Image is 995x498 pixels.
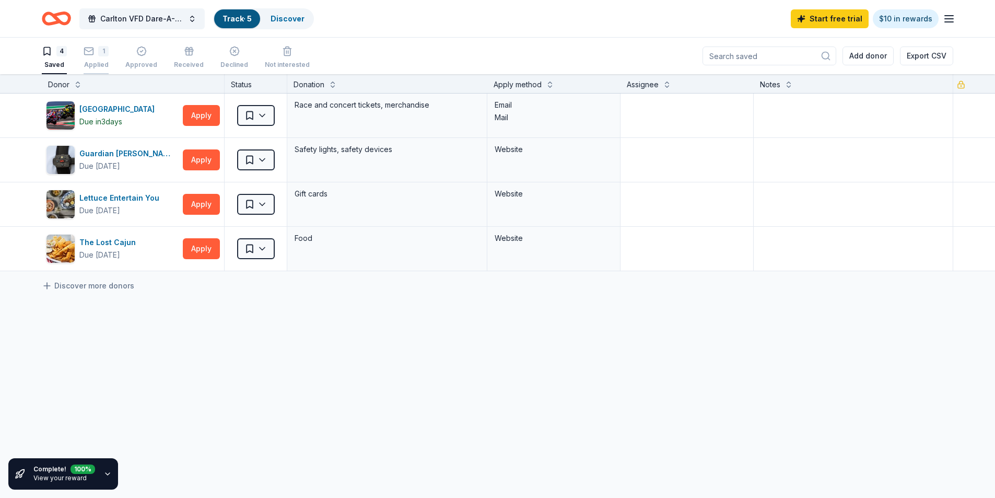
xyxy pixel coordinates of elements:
[294,187,481,201] div: Gift cards
[84,42,109,74] button: 1Applied
[79,115,122,128] div: Due in 3 days
[294,142,481,157] div: Safety lights, safety devices
[220,42,248,74] button: Declined
[225,74,287,93] div: Status
[46,101,179,130] button: Image for Circuit of the Americas[GEOGRAPHIC_DATA]Due in3days
[213,8,314,29] button: Track· 5Discover
[33,465,95,474] div: Complete!
[220,61,248,69] div: Declined
[46,145,179,175] button: Image for Guardian Angel DeviceGuardian [PERSON_NAME]Due [DATE]
[33,474,87,482] a: View your reward
[56,46,67,56] div: 4
[79,192,163,204] div: Lettuce Entertain You
[42,6,71,31] a: Home
[627,78,659,91] div: Assignee
[495,99,613,111] div: Email
[42,42,67,74] button: 4Saved
[174,42,204,74] button: Received
[125,61,157,69] div: Approved
[84,55,109,63] div: Applied
[760,78,780,91] div: Notes
[183,149,220,170] button: Apply
[46,235,75,263] img: Image for The Lost Cajun
[294,78,324,91] div: Donation
[223,14,252,23] a: Track· 5
[46,101,75,130] img: Image for Circuit of the Americas
[79,147,179,160] div: Guardian [PERSON_NAME]
[174,61,204,69] div: Received
[495,111,613,124] div: Mail
[900,47,953,65] button: Export CSV
[98,40,109,51] div: 1
[294,98,481,112] div: Race and concert tickets, merchandise
[46,234,179,263] button: Image for The Lost CajunThe Lost CajunDue [DATE]
[183,194,220,215] button: Apply
[183,238,220,259] button: Apply
[100,13,184,25] span: Carlton VFD Dare-A-Oke
[271,14,305,23] a: Discover
[873,9,939,28] a: $10 in rewards
[294,231,481,246] div: Food
[79,249,120,261] div: Due [DATE]
[79,160,120,172] div: Due [DATE]
[265,42,310,74] button: Not interested
[79,103,159,115] div: [GEOGRAPHIC_DATA]
[79,8,205,29] button: Carlton VFD Dare-A-Oke
[79,236,140,249] div: The Lost Cajun
[842,47,894,65] button: Add donor
[48,78,69,91] div: Donor
[494,78,542,91] div: Apply method
[46,190,179,219] button: Image for Lettuce Entertain YouLettuce Entertain YouDue [DATE]
[791,9,869,28] a: Start free trial
[79,204,120,217] div: Due [DATE]
[42,280,134,292] a: Discover more donors
[495,188,613,200] div: Website
[46,146,75,174] img: Image for Guardian Angel Device
[703,47,836,65] input: Search saved
[265,61,310,69] div: Not interested
[495,232,613,245] div: Website
[71,462,95,472] div: 100 %
[183,105,220,126] button: Apply
[125,42,157,74] button: Approved
[42,61,67,69] div: Saved
[495,143,613,156] div: Website
[46,190,75,218] img: Image for Lettuce Entertain You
